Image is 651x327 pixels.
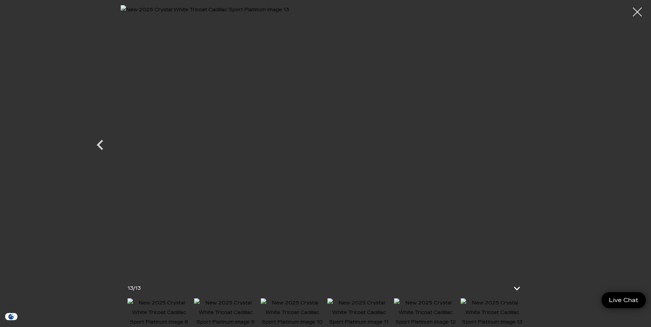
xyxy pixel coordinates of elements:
[3,313,19,320] img: Opt-Out Icon
[127,298,191,327] img: New 2025 Crystal White Tricoat Cadillac Sport Platinum image 8
[394,298,457,327] img: New 2025 Crystal White Tricoat Cadillac Sport Platinum image 12
[261,298,324,327] img: New 2025 Crystal White Tricoat Cadillac Sport Platinum image 10
[327,298,391,327] img: New 2025 Crystal White Tricoat Cadillac Sport Platinum image 11
[606,296,642,304] span: Live Chat
[90,131,110,162] div: Previous
[135,285,141,291] span: 13
[121,5,531,272] img: New 2025 Crystal White Tricoat Cadillac Sport Platinum image 13
[194,298,257,327] img: New 2025 Crystal White Tricoat Cadillac Sport Platinum image 9
[127,284,141,293] div: /
[127,285,133,291] span: 13
[461,298,524,327] img: New 2025 Crystal White Tricoat Cadillac Sport Platinum image 13
[601,292,646,308] a: Live Chat
[3,313,19,320] section: Click to Open Cookie Consent Modal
